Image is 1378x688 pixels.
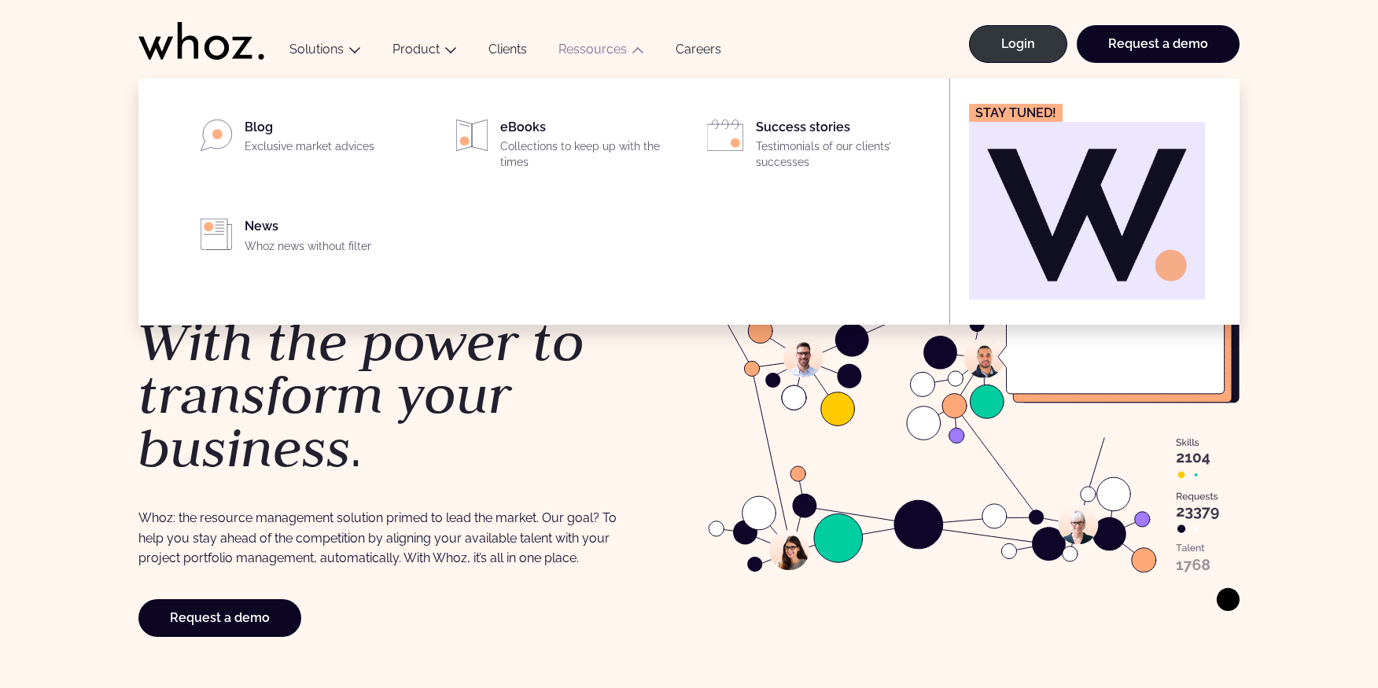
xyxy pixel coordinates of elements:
a: Request a demo [138,599,301,637]
a: eBooksCollections to keep up with the times [438,120,675,176]
img: PICTO_PRESSE-ET-ACTUALITE-1.svg [201,219,232,250]
p: Collections to keep up with the times [500,139,675,170]
div: News [245,219,419,259]
figcaption: Stay tuned! [969,104,1063,122]
img: PICTO_BLOG.svg [201,120,232,151]
a: Product [392,42,440,57]
a: Success storiesTestimonials of our clients’ successes [694,120,930,176]
a: Login [969,25,1067,63]
p: Testimonials of our clients’ successes [756,139,930,170]
div: eBooks [500,120,675,176]
h1: The people-centric cloud solution. . [138,221,681,475]
a: BlogExclusive market advices [182,120,419,160]
div: Blog [245,120,419,160]
iframe: Chatbot [1274,584,1356,666]
a: Stay tuned! [969,104,1205,300]
p: Exclusive market advices [245,139,419,155]
p: Whoz news without filter [245,239,419,255]
em: With the power to transform your business [138,307,584,482]
a: Ressources [558,42,627,57]
a: NewsWhoz news without filter [182,219,419,259]
div: Success stories [756,120,930,176]
img: PICTO_LIVRES.svg [456,120,488,151]
a: Careers [660,42,737,63]
a: Clients [473,42,543,63]
button: Solutions [274,42,377,63]
p: Whoz: the resource management solution primed to lead the market. Our goal? To help you stay ahea... [138,508,627,568]
button: Ressources [543,42,660,63]
img: PICTO_EVENEMENTS.svg [707,120,743,151]
a: Request a demo [1077,25,1240,63]
button: Product [377,42,473,63]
